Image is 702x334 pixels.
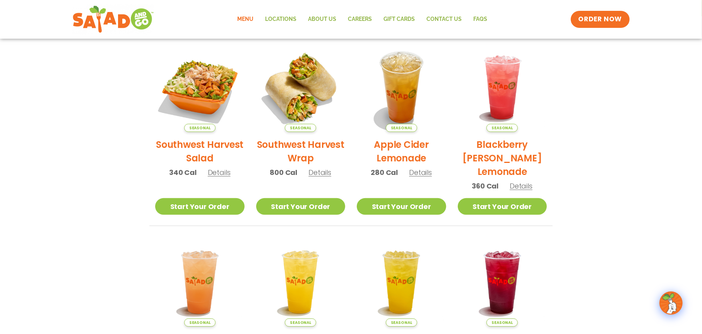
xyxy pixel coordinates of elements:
[378,10,421,28] a: GIFT CARDS
[231,10,493,28] nav: Menu
[155,138,245,165] h2: Southwest Harvest Salad
[357,198,446,215] a: Start Your Order
[155,238,245,327] img: Product photo for Summer Stone Fruit Lemonade
[510,181,532,191] span: Details
[458,43,547,132] img: Product photo for Blackberry Bramble Lemonade
[660,292,682,314] img: wpChatIcon
[486,124,518,132] span: Seasonal
[208,168,231,177] span: Details
[371,167,398,178] span: 280 Cal
[409,168,432,177] span: Details
[256,238,346,327] img: Product photo for Sunkissed Yuzu Lemonade
[285,124,316,132] span: Seasonal
[357,238,446,327] img: Product photo for Mango Grove Lemonade
[357,138,446,165] h2: Apple Cider Lemonade
[155,43,245,132] img: Product photo for Southwest Harvest Salad
[308,168,331,177] span: Details
[72,4,154,35] img: new-SAG-logo-768×292
[302,10,342,28] a: About Us
[256,43,346,132] img: Product photo for Southwest Harvest Wrap
[472,181,499,191] span: 360 Cal
[256,138,346,165] h2: Southwest Harvest Wrap
[285,319,316,327] span: Seasonal
[184,319,216,327] span: Seasonal
[357,43,446,132] img: Product photo for Apple Cider Lemonade
[184,124,216,132] span: Seasonal
[386,124,417,132] span: Seasonal
[579,15,622,24] span: ORDER NOW
[342,10,378,28] a: Careers
[467,10,493,28] a: FAQs
[259,10,302,28] a: Locations
[386,319,417,327] span: Seasonal
[270,167,298,178] span: 800 Cal
[155,198,245,215] a: Start Your Order
[231,10,259,28] a: Menu
[169,167,197,178] span: 340 Cal
[256,198,346,215] a: Start Your Order
[571,11,630,28] a: ORDER NOW
[421,10,467,28] a: Contact Us
[458,198,547,215] a: Start Your Order
[458,238,547,327] img: Product photo for Black Cherry Orchard Lemonade
[458,138,547,178] h2: Blackberry [PERSON_NAME] Lemonade
[486,319,518,327] span: Seasonal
